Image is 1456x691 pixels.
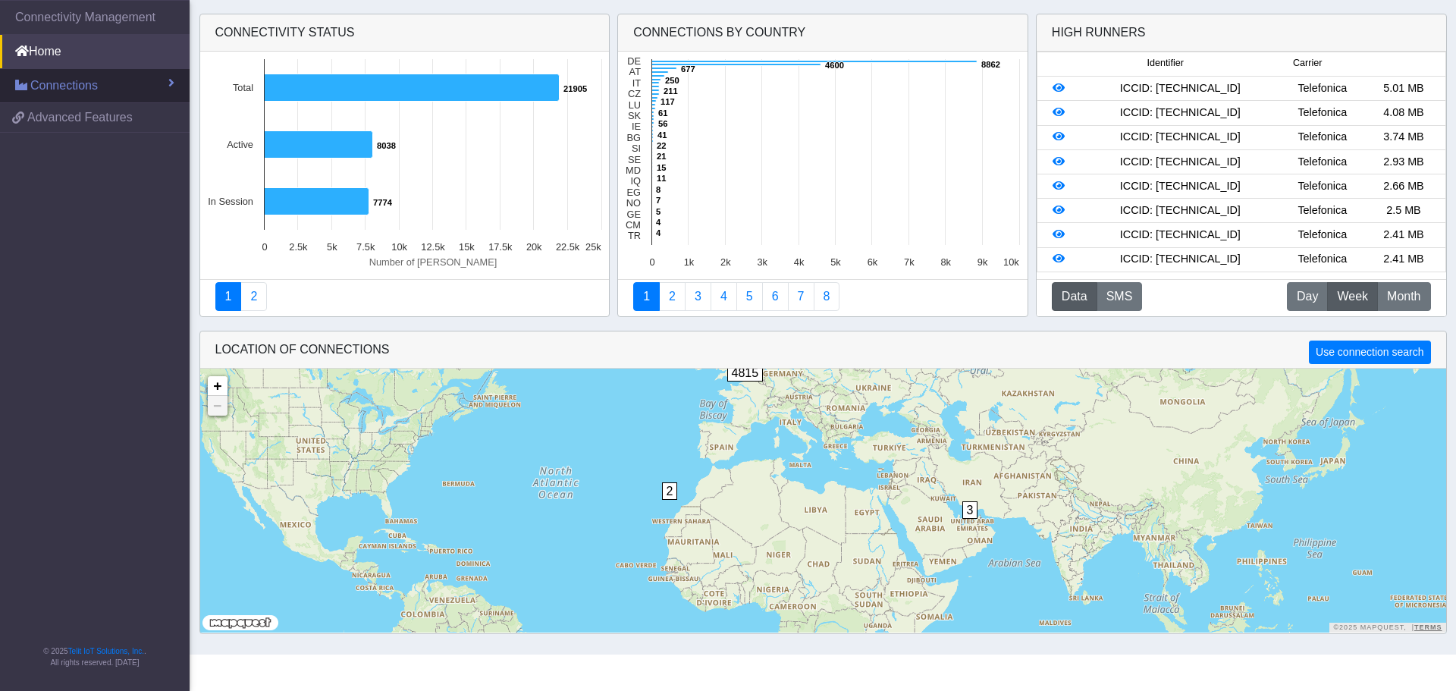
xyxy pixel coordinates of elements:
[1078,80,1282,97] div: ICCID: [TECHNICAL_ID]
[391,241,407,253] text: 10k
[232,82,253,93] text: Total
[665,76,679,85] text: 250
[656,185,661,194] text: 8
[962,501,978,519] span: 3
[830,256,841,268] text: 5k
[657,174,666,183] text: 11
[200,14,610,52] div: Connectivity status
[1052,282,1097,311] button: Data
[1363,178,1444,195] div: 2.66 MB
[664,86,678,96] text: 211
[788,282,814,311] a: Zero Session
[1363,129,1444,146] div: 3.74 MB
[1282,105,1363,121] div: Telefonica
[1147,56,1184,71] span: Identifier
[814,282,840,311] a: Not Connected for 30 days
[627,209,642,220] text: GE
[373,198,393,207] text: 7774
[661,97,675,106] text: 117
[1297,287,1318,306] span: Day
[904,256,915,268] text: 7k
[1309,341,1430,364] button: Use connection search
[758,256,768,268] text: 3k
[962,501,977,547] div: 3
[629,66,642,77] text: AT
[681,64,695,74] text: 677
[215,282,595,311] nav: Summary paging
[555,241,579,253] text: 22.5k
[727,364,764,382] span: 4815
[1363,105,1444,121] div: 4.08 MB
[633,282,1012,311] nav: Summary paging
[1329,623,1445,633] div: ©2025 MapQuest, |
[1282,129,1363,146] div: Telefonica
[1282,227,1363,243] div: Telefonica
[656,218,661,227] text: 4
[30,77,98,95] span: Connections
[200,331,1446,369] div: LOCATION OF CONNECTIONS
[825,61,844,70] text: 4600
[1003,256,1019,268] text: 10k
[631,175,642,187] text: IQ
[657,152,666,161] text: 21
[662,482,677,528] div: 2
[227,139,253,150] text: Active
[658,119,667,128] text: 56
[526,241,541,253] text: 20k
[1052,24,1146,42] div: High Runners
[1282,203,1363,219] div: Telefonica
[208,196,253,207] text: In Session
[1337,287,1368,306] span: Week
[563,84,587,93] text: 21905
[626,197,641,209] text: NO
[488,241,513,253] text: 17.5k
[1078,251,1282,268] div: ICCID: [TECHNICAL_ID]
[1078,105,1282,121] div: ICCID: [TECHNICAL_ID]
[1078,227,1282,243] div: ICCID: [TECHNICAL_ID]
[684,256,695,268] text: 1k
[632,143,641,154] text: SI
[1363,227,1444,243] div: 2.41 MB
[289,241,308,253] text: 2.5k
[868,256,878,268] text: 6k
[626,165,641,176] text: MD
[657,130,667,140] text: 41
[208,396,227,416] a: Zoom out
[1293,56,1322,71] span: Carrier
[650,256,655,268] text: 0
[1078,154,1282,171] div: ICCID: [TECHNICAL_ID]
[1282,251,1363,268] div: Telefonica
[1282,154,1363,171] div: Telefonica
[215,282,242,311] a: Connectivity status
[977,256,988,268] text: 9k
[685,282,711,311] a: Usage per Country
[1282,178,1363,195] div: Telefonica
[632,121,641,132] text: IE
[1377,282,1430,311] button: Month
[628,154,641,165] text: SE
[1414,623,1442,631] a: Terms
[208,376,227,396] a: Zoom in
[1097,282,1143,311] button: SMS
[627,187,642,198] text: EG
[421,241,445,253] text: 12.5k
[981,60,1000,69] text: 8862
[1363,80,1444,97] div: 5.01 MB
[628,110,642,121] text: SK
[736,282,763,311] a: Usage by Carrier
[262,241,267,253] text: 0
[941,256,952,268] text: 8k
[632,77,642,89] text: IT
[459,241,475,253] text: 15k
[1078,203,1282,219] div: ICCID: [TECHNICAL_ID]
[1363,203,1444,219] div: 2.5 MB
[240,282,267,311] a: Deployment status
[720,256,731,268] text: 2k
[657,163,666,172] text: 15
[1363,154,1444,171] div: 2.93 MB
[1287,282,1328,311] button: Day
[794,256,805,268] text: 4k
[1327,282,1378,311] button: Week
[657,141,666,150] text: 22
[629,99,641,111] text: LU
